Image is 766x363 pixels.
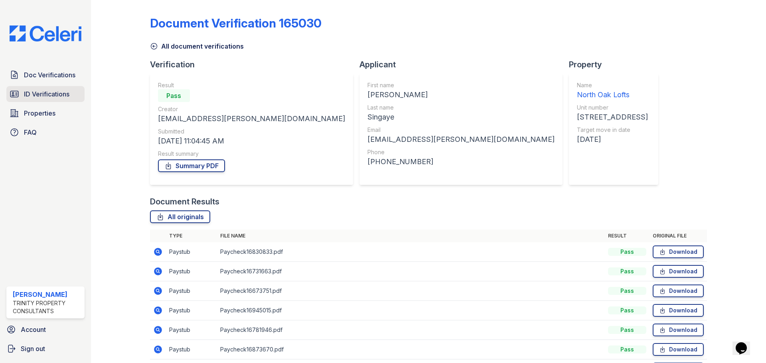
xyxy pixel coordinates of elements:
th: Type [166,230,217,242]
a: All originals [150,210,210,223]
span: Account [21,325,46,334]
a: Sign out [3,341,88,357]
td: Paycheck16781946.pdf [217,320,605,340]
span: Sign out [21,344,45,353]
a: Summary PDF [158,159,225,172]
div: Property [569,59,665,70]
div: Applicant [359,59,569,70]
a: Download [653,343,704,356]
div: Pass [158,89,190,102]
div: [EMAIL_ADDRESS][PERSON_NAME][DOMAIN_NAME] [158,113,345,124]
a: Name North Oak Lofts [577,81,648,100]
a: All document verifications [150,41,244,51]
a: Download [653,245,704,258]
a: Download [653,324,704,336]
span: FAQ [24,128,37,137]
div: Document Results [150,196,219,207]
div: Pass [608,306,646,314]
div: Pass [608,248,646,256]
span: Doc Verifications [24,70,75,80]
td: Paystub [166,340,217,359]
div: Trinity Property Consultants [13,299,81,315]
a: Download [653,304,704,317]
span: Properties [24,108,55,118]
a: Download [653,265,704,278]
div: Pass [608,326,646,334]
div: Pass [608,267,646,275]
a: FAQ [6,124,85,140]
td: Paystub [166,242,217,262]
td: Paycheck16945015.pdf [217,301,605,320]
div: Submitted [158,128,345,135]
a: Properties [6,105,85,121]
div: Creator [158,105,345,113]
td: Paycheck16830833.pdf [217,242,605,262]
div: Pass [608,287,646,295]
div: Document Verification 165030 [150,16,322,30]
div: Email [367,126,555,134]
div: [DATE] [577,134,648,145]
div: Phone [367,148,555,156]
div: Result [158,81,345,89]
div: Target move in date [577,126,648,134]
th: Result [605,230,650,242]
a: Account [3,322,88,337]
div: [PHONE_NUMBER] [367,156,555,167]
td: Paystub [166,281,217,301]
a: Download [653,285,704,297]
div: Last name [367,104,555,112]
div: [STREET_ADDRESS] [577,112,648,123]
div: Pass [608,345,646,353]
div: Result summary [158,150,345,158]
td: Paystub [166,301,217,320]
th: Original file [650,230,707,242]
div: Unit number [577,104,648,112]
div: [PERSON_NAME] [13,290,81,299]
a: Doc Verifications [6,67,85,83]
img: CE_Logo_Blue-a8612792a0a2168367f1c8372b55b34899dd931a85d93a1a3d3e32e68fde9ad4.png [3,26,88,41]
td: Paycheck16731663.pdf [217,262,605,281]
iframe: chat widget [732,331,758,355]
div: North Oak Lofts [577,89,648,100]
th: File name [217,230,605,242]
a: ID Verifications [6,86,85,102]
div: Verification [150,59,359,70]
div: Name [577,81,648,89]
div: [DATE] 11:04:45 AM [158,135,345,147]
td: Paycheck16873670.pdf [217,340,605,359]
span: ID Verifications [24,89,69,99]
div: Singaye [367,112,555,123]
td: Paystub [166,320,217,340]
div: [EMAIL_ADDRESS][PERSON_NAME][DOMAIN_NAME] [367,134,555,145]
div: First name [367,81,555,89]
div: [PERSON_NAME] [367,89,555,100]
td: Paycheck16673751.pdf [217,281,605,301]
td: Paystub [166,262,217,281]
